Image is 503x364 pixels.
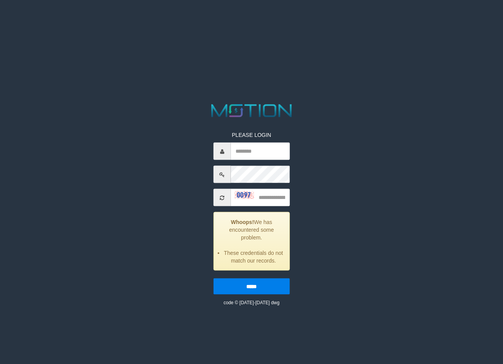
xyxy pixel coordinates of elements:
[231,219,254,225] strong: Whoops!
[207,102,295,120] img: MOTION_logo.png
[224,300,279,305] small: code © [DATE]-[DATE] dwg
[224,249,284,265] li: These credentials do not match our records.
[214,131,290,139] p: PLEASE LOGIN
[235,191,254,199] img: captcha
[214,212,290,271] div: We has encountered some problem.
